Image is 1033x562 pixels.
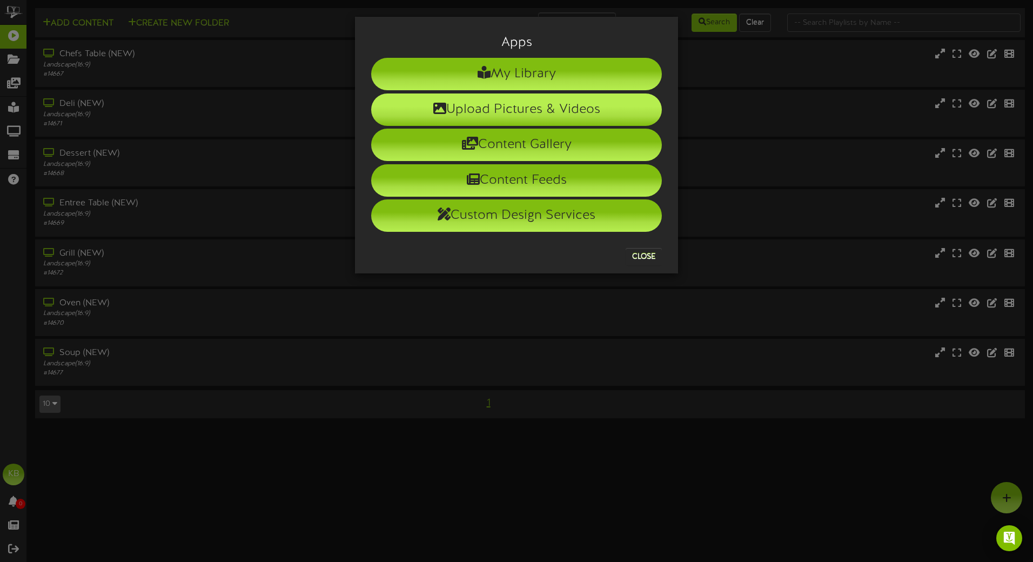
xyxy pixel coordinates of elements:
li: Content Gallery [371,129,662,161]
li: Custom Design Services [371,199,662,232]
button: Close [626,248,662,265]
li: Content Feeds [371,164,662,197]
li: My Library [371,58,662,90]
li: Upload Pictures & Videos [371,93,662,126]
h3: Apps [371,36,662,50]
div: Open Intercom Messenger [996,525,1022,551]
